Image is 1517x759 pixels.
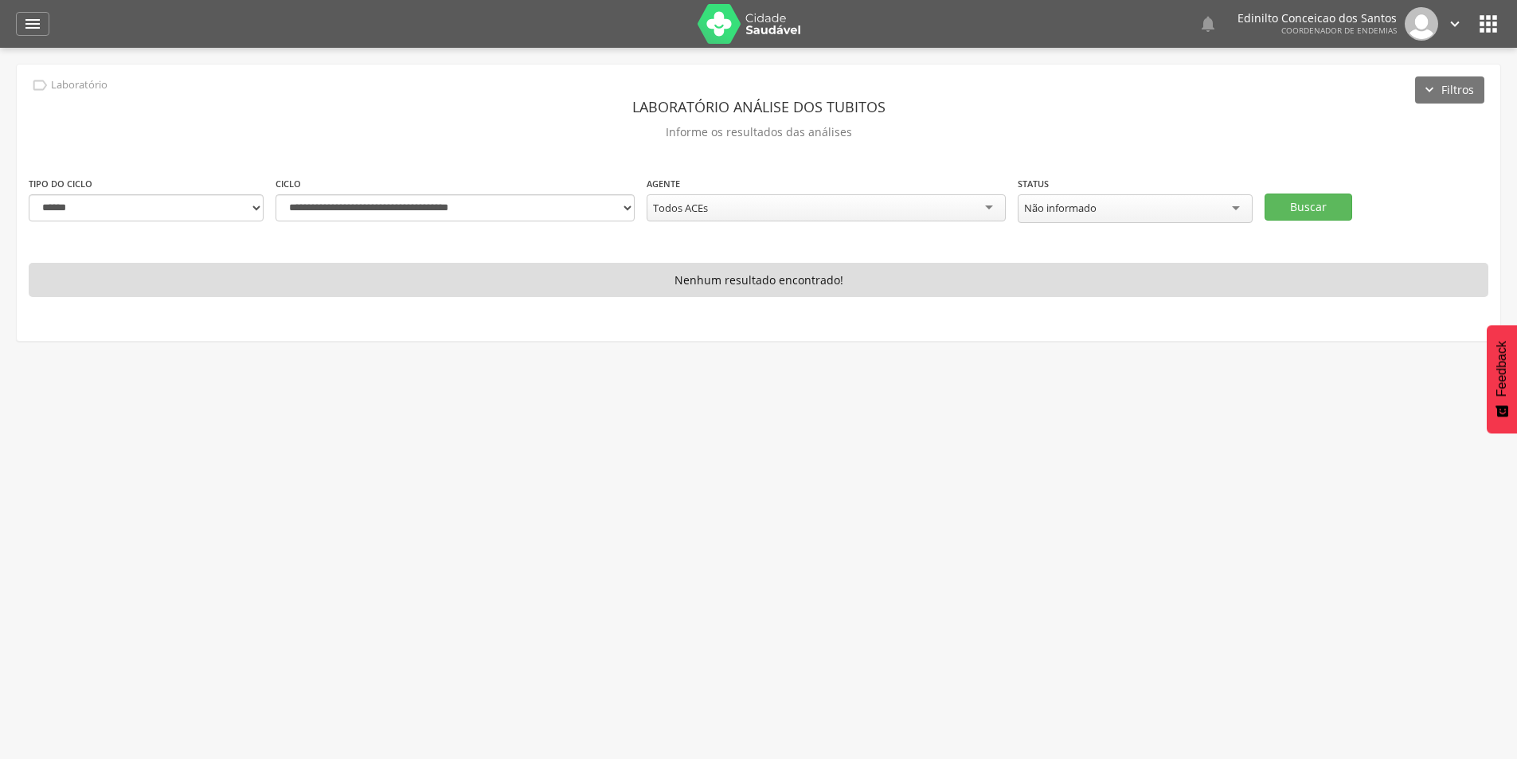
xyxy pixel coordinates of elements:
span: Feedback [1495,341,1509,397]
label: Ciclo [276,178,301,190]
label: Agente [647,178,680,190]
p: Informe os resultados das análises [29,121,1488,143]
i:  [23,14,42,33]
p: Edinilto Conceicao dos Santos [1237,13,1397,24]
a:  [1446,7,1464,41]
p: Laboratório [51,79,108,92]
p: Nenhum resultado encontrado! [29,263,1488,298]
a:  [16,12,49,36]
div: Não informado [1024,201,1097,215]
i:  [1446,15,1464,33]
label: Status [1018,178,1049,190]
i:  [31,76,49,94]
i:  [1198,14,1218,33]
button: Buscar [1265,194,1352,221]
a:  [1198,7,1218,41]
header: Laboratório análise dos tubitos [29,92,1488,121]
button: Filtros [1415,76,1484,104]
span: Coordenador de Endemias [1281,25,1397,36]
label: Tipo do ciclo [29,178,92,190]
i:  [1476,11,1501,37]
div: Todos ACEs [653,201,708,215]
button: Feedback - Mostrar pesquisa [1487,325,1517,433]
